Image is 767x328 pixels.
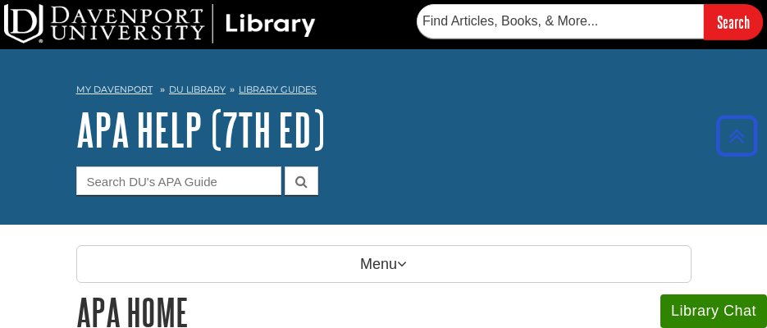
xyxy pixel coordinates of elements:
a: Library Guides [239,84,317,95]
nav: breadcrumb [76,79,692,105]
a: My Davenport [76,83,153,97]
input: Find Articles, Books, & More... [417,4,704,39]
input: Search [704,4,763,39]
img: DU Library [4,4,316,43]
a: APA Help (7th Ed) [76,104,325,155]
input: Search DU's APA Guide [76,166,281,195]
a: DU Library [169,84,226,95]
p: Menu [76,245,692,283]
button: Library Chat [660,294,767,328]
a: Back to Top [710,125,763,147]
form: Searches DU Library's articles, books, and more [417,4,763,39]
